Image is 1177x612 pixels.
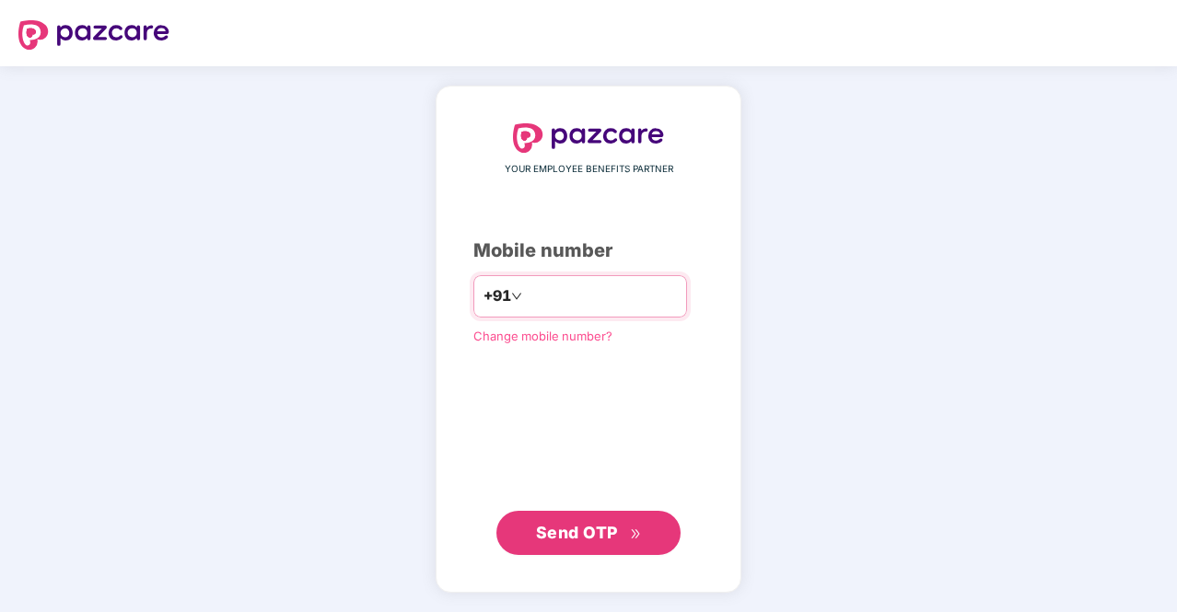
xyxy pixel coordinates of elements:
span: Send OTP [536,523,618,542]
span: double-right [630,528,642,540]
span: +91 [484,284,511,307]
a: Change mobile number? [473,329,612,343]
div: Mobile number [473,237,704,265]
img: logo [18,20,169,50]
button: Send OTPdouble-right [496,511,681,555]
span: YOUR EMPLOYEE BENEFITS PARTNER [505,162,673,177]
span: down [511,291,522,302]
img: logo [513,123,664,153]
